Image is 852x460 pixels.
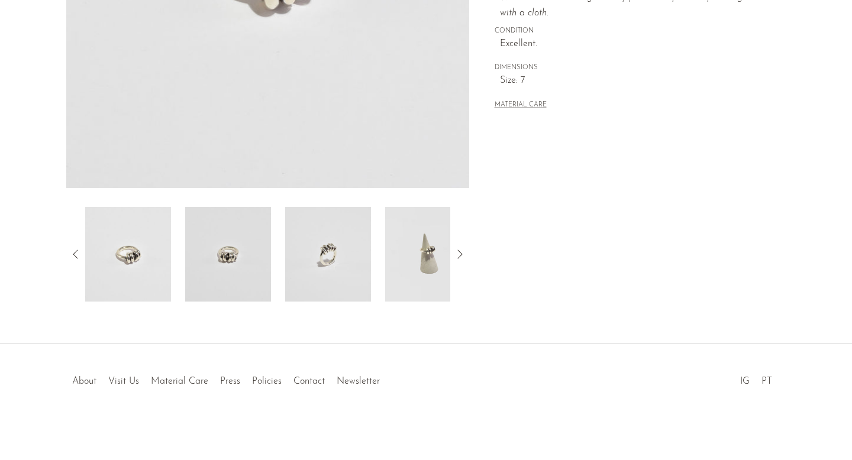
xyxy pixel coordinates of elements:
[495,63,761,73] span: DIMENSIONS
[220,377,240,386] a: Press
[185,207,271,302] img: Sterling Knot Ring
[734,367,778,390] ul: Social Medias
[495,26,761,37] span: CONDITION
[761,377,772,386] a: PT
[293,377,325,386] a: Contact
[500,73,761,89] span: Size: 7
[108,377,139,386] a: Visit Us
[500,37,761,52] span: Excellent.
[740,377,750,386] a: IG
[72,377,96,386] a: About
[495,101,547,110] button: MATERIAL CARE
[285,207,371,302] img: Sterling Knot Ring
[66,367,386,390] ul: Quick links
[85,207,171,302] img: Sterling Knot Ring
[252,377,282,386] a: Policies
[151,377,208,386] a: Material Care
[385,207,471,302] img: Sterling Knot Ring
